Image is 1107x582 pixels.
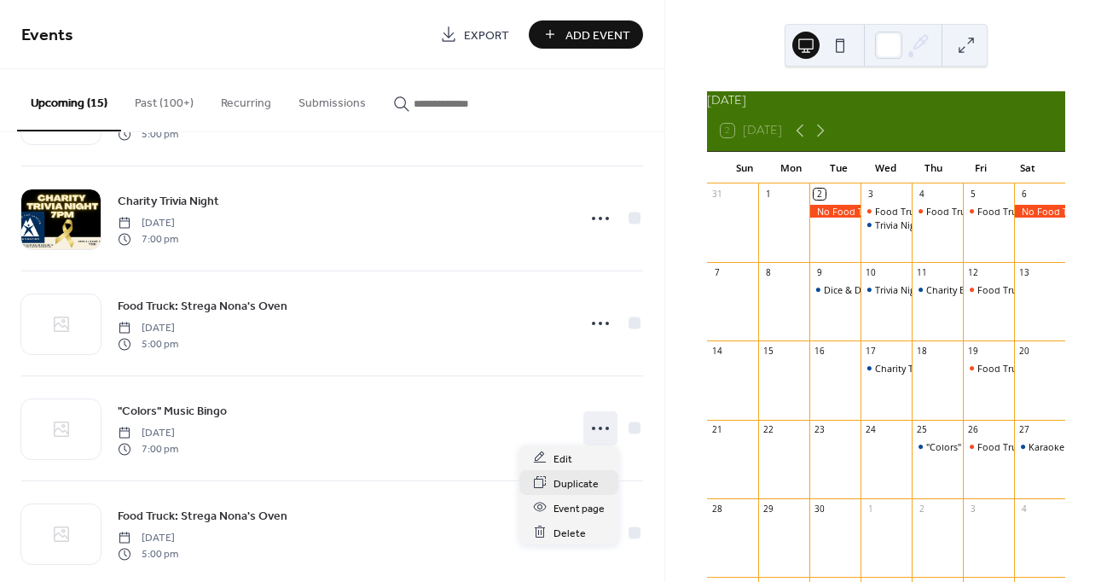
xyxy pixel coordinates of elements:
[815,152,862,184] div: Tue
[553,450,572,468] span: Edit
[861,362,912,375] div: Charity Trivia Night
[711,503,723,515] div: 28
[963,362,1014,375] div: Food Truck: Strega Nona's Oven
[565,26,630,44] span: Add Event
[118,231,178,247] span: 7:00 pm
[814,503,826,515] div: 30
[711,189,723,201] div: 31
[865,503,877,515] div: 1
[118,426,178,441] span: [DATE]
[910,152,957,184] div: Thu
[17,69,121,131] button: Upcoming (15)
[529,20,643,49] button: Add Event
[762,189,774,201] div: 1
[1005,152,1052,184] div: Sat
[1018,189,1030,201] div: 6
[1018,346,1030,358] div: 20
[912,440,963,453] div: "Colors" Music Bingo
[875,362,958,375] div: Charity Trivia Night
[711,267,723,279] div: 7
[118,403,227,421] span: "Colors" Music Bingo
[553,524,586,542] span: Delete
[814,189,826,201] div: 2
[762,424,774,436] div: 22
[963,205,1014,218] div: Food Truck: Strega Nona's Oven
[207,69,285,130] button: Recurring
[912,205,963,218] div: Food Truck: Taino Roots
[865,346,877,358] div: 17
[875,218,924,231] div: Trivia Night
[285,69,380,130] button: Submissions
[967,346,979,358] div: 19
[118,216,178,231] span: [DATE]
[967,189,979,201] div: 5
[118,506,287,526] a: Food Truck: Strega Nona's Oven
[875,283,924,296] div: Trivia Night
[957,152,1004,184] div: Fri
[118,298,287,316] span: Food Truck: Strega Nona's Oven
[814,346,826,358] div: 16
[118,193,219,211] span: Charity Trivia Night
[916,503,928,515] div: 2
[814,267,826,279] div: 9
[553,474,599,492] span: Duplicate
[865,267,877,279] div: 10
[1014,205,1065,218] div: No Food Truck
[865,189,877,201] div: 3
[768,152,814,184] div: Mon
[1018,503,1030,515] div: 4
[916,267,928,279] div: 11
[118,321,178,336] span: [DATE]
[824,283,943,296] div: Dice & Drafts: Bunco Night!
[865,424,877,436] div: 24
[118,191,219,211] a: Charity Trivia Night
[1014,440,1065,453] div: Karaoke Night
[118,508,287,526] span: Food Truck: Strega Nona's Oven
[762,267,774,279] div: 8
[721,152,768,184] div: Sun
[967,424,979,436] div: 26
[926,205,1034,218] div: Food Truck: Taino Roots
[553,499,605,517] span: Event page
[711,346,723,358] div: 14
[118,401,227,421] a: "Colors" Music Bingo
[916,424,928,436] div: 25
[967,267,979,279] div: 12
[121,69,207,130] button: Past (100+)
[809,205,861,218] div: No Food Truck
[118,336,178,352] span: 5:00 pm
[912,283,963,296] div: Charity Bingo Night
[967,503,979,515] div: 3
[926,283,1011,296] div: Charity Bingo Night
[916,346,928,358] div: 18
[926,440,1017,453] div: "Colors" Music Bingo
[118,546,178,562] span: 5:00 pm
[118,126,178,142] span: 5:00 pm
[916,189,928,201] div: 4
[118,296,287,316] a: Food Truck: Strega Nona's Oven
[1018,267,1030,279] div: 13
[809,283,861,296] div: Dice & Drafts: Bunco Night!
[762,503,774,515] div: 29
[118,531,178,546] span: [DATE]
[1018,424,1030,436] div: 27
[711,424,723,436] div: 21
[963,440,1014,453] div: Food Truck: Strega Nona's Oven
[464,26,509,44] span: Export
[707,91,1065,110] div: [DATE]
[963,283,1014,296] div: Food Truck: Strega Nona's Oven
[861,283,912,296] div: Trivia Night
[861,205,912,218] div: Food Truck: Monsta Lobsta
[875,205,995,218] div: Food Truck: Monsta Lobsta
[762,346,774,358] div: 15
[21,19,73,52] span: Events
[862,152,909,184] div: Wed
[861,218,912,231] div: Trivia Night
[118,441,178,457] span: 7:00 pm
[1029,440,1091,453] div: Karaoke Night
[814,424,826,436] div: 23
[427,20,522,49] a: Export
